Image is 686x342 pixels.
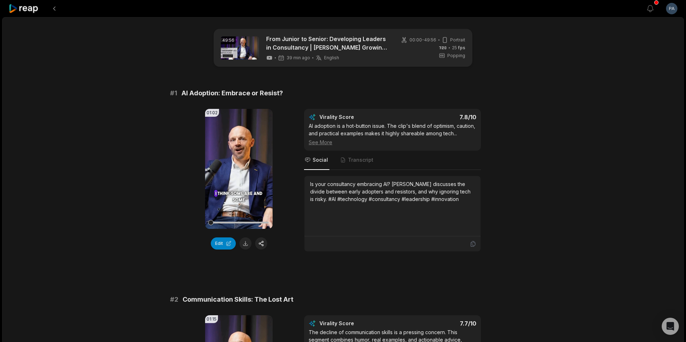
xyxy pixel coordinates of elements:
[447,52,465,59] span: Popping
[266,35,389,52] a: From Junior to Senior: Developing Leaders in Consultancy | [PERSON_NAME] Growing Consultancies Ep8
[458,45,465,50] span: fps
[304,151,481,170] nav: Tabs
[211,237,236,250] button: Edit
[183,295,293,305] span: Communication Skills: The Lost Art
[319,320,396,327] div: Virality Score
[170,88,177,98] span: # 1
[313,156,328,164] span: Social
[409,37,436,43] span: 00:00 - 49:56
[170,295,178,305] span: # 2
[400,320,477,327] div: 7.7 /10
[452,45,465,51] span: 25
[309,122,476,146] div: AI adoption is a hot-button issue. The clip's blend of optimism, caution, and practical examples ...
[205,109,273,229] video: Your browser does not support mp4 format.
[324,55,339,61] span: English
[310,180,475,203] div: Is your consultancy embracing AI? [PERSON_NAME] discusses the divide between early adopters and r...
[319,114,396,121] div: Virality Score
[182,88,283,98] span: AI Adoption: Embrace or Resist?
[287,55,310,61] span: 39 min ago
[662,318,679,335] div: Open Intercom Messenger
[348,156,373,164] span: Transcript
[309,139,476,146] div: See More
[450,37,465,43] span: Portrait
[400,114,477,121] div: 7.8 /10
